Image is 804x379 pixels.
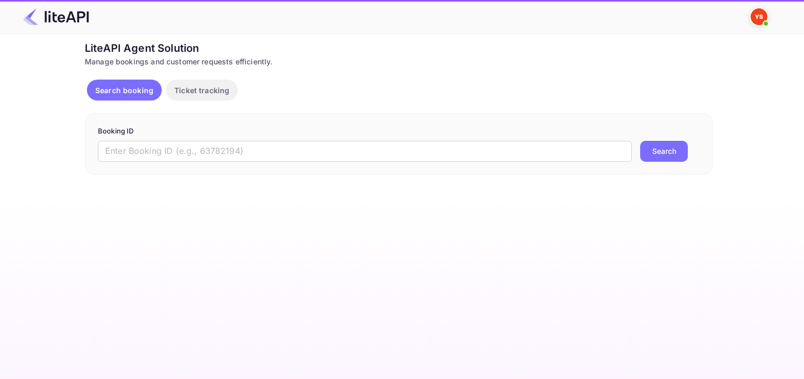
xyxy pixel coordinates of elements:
[98,141,632,162] input: Enter Booking ID (e.g., 63782194)
[174,85,229,96] p: Ticket tracking
[640,141,688,162] button: Search
[85,40,713,56] div: LiteAPI Agent Solution
[85,56,713,67] div: Manage bookings and customer requests efficiently.
[98,126,700,137] p: Booking ID
[95,85,153,96] p: Search booking
[23,8,89,25] img: LiteAPI Logo
[751,8,767,25] img: Yandex Support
